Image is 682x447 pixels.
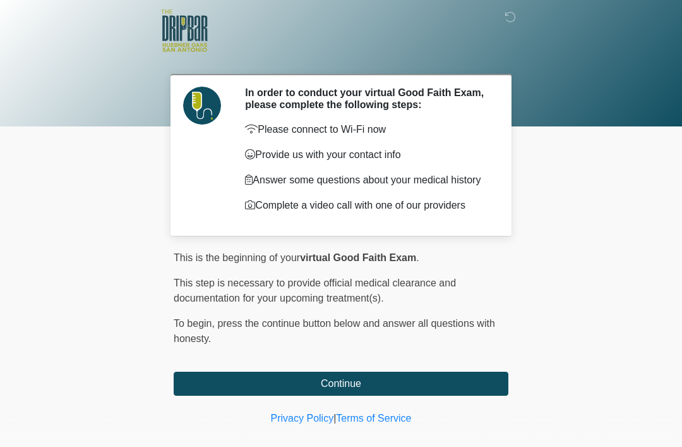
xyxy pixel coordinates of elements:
p: Provide us with your contact info [245,147,489,162]
p: Complete a video call with one of our providers [245,198,489,213]
a: | [333,413,336,424]
img: The DRIPBaR - The Strand at Huebner Oaks Logo [161,9,208,52]
button: Continue [174,372,508,396]
span: This step is necessary to provide official medical clearance and documentation for your upcoming ... [174,278,456,303]
a: Terms of Service [336,413,411,424]
strong: virtual Good Faith Exam [300,252,416,263]
h2: In order to conduct your virtual Good Faith Exam, please complete the following steps: [245,87,489,111]
p: Please connect to Wi-Fi now [245,122,489,137]
span: . [416,252,419,263]
span: press the continue button below and answer all questions with honesty. [174,318,495,344]
p: Answer some questions about your medical history [245,173,489,188]
span: To begin, [174,318,217,329]
img: Agent Avatar [183,87,221,125]
a: Privacy Policy [271,413,334,424]
span: This is the beginning of your [174,252,300,263]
